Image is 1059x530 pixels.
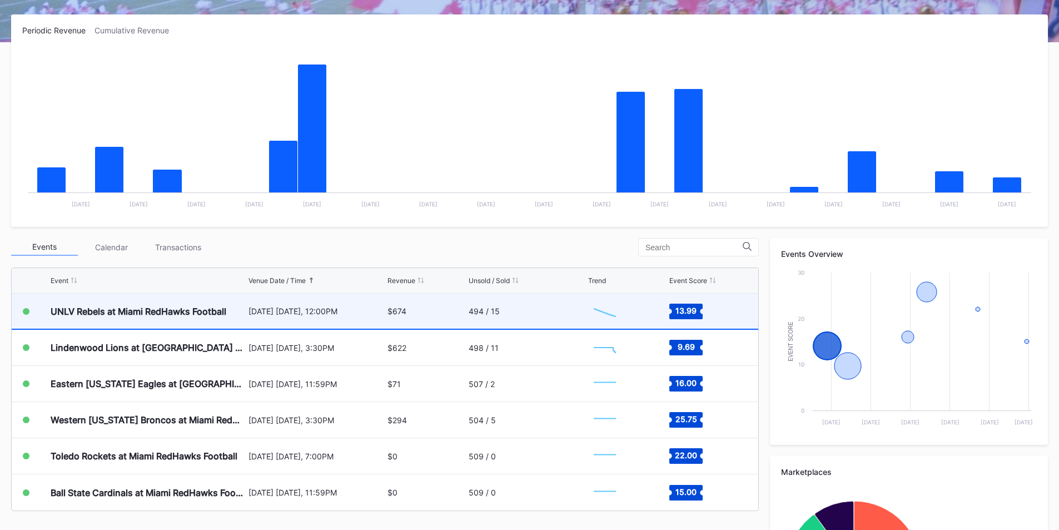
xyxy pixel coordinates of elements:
text: 13.99 [675,305,697,315]
text: 0 [801,407,804,414]
text: [DATE] [72,201,90,207]
div: Venue Date / Time [248,276,306,285]
text: 16.00 [675,378,697,388]
text: 9.69 [677,342,694,351]
text: [DATE] [901,419,919,425]
div: Unsold / Sold [469,276,510,285]
div: [DATE] [DATE], 3:30PM [248,343,385,353]
text: [DATE] [593,201,611,207]
div: Trend [588,276,606,285]
div: Toledo Rockets at Miami RedHawks Football [51,450,237,462]
div: Event [51,276,68,285]
div: [DATE] [DATE], 12:00PM [248,306,385,316]
text: [DATE] [998,201,1016,207]
input: Search [645,243,743,252]
div: 509 / 0 [469,488,496,497]
text: 15.00 [675,487,697,496]
svg: Chart title [588,479,622,507]
text: [DATE] [824,201,843,207]
text: [DATE] [822,419,841,425]
text: 10 [798,361,804,368]
text: [DATE] [882,201,901,207]
div: Event Score [669,276,707,285]
svg: Chart title [781,267,1037,434]
text: [DATE] [419,201,437,207]
div: Eastern [US_STATE] Eagles at [GEOGRAPHIC_DATA] RedHawks Football [51,378,246,389]
svg: Chart title [588,334,622,361]
text: [DATE] [245,201,263,207]
text: [DATE] [477,201,495,207]
div: 504 / 5 [469,415,496,425]
text: [DATE] [187,201,206,207]
text: [DATE] [709,201,727,207]
div: 498 / 11 [469,343,499,353]
div: $0 [387,452,397,461]
div: [DATE] [DATE], 7:00PM [248,452,385,461]
div: Revenue [387,276,415,285]
svg: Chart title [588,442,622,470]
div: 507 / 2 [469,379,495,389]
div: Lindenwood Lions at [GEOGRAPHIC_DATA] RedHawks Football [51,342,246,353]
text: Event Score [788,321,794,361]
div: $0 [387,488,397,497]
div: [DATE] [DATE], 11:59PM [248,379,385,389]
text: 30 [798,269,804,276]
div: $71 [387,379,401,389]
text: [DATE] [361,201,380,207]
div: Periodic Revenue [22,26,95,35]
text: [DATE] [535,201,553,207]
div: 494 / 15 [469,306,500,316]
text: 25.75 [675,414,697,424]
text: [DATE] [303,201,321,207]
text: [DATE] [650,201,669,207]
div: Events Overview [781,249,1037,259]
text: [DATE] [767,201,785,207]
text: [DATE] [941,419,959,425]
text: [DATE] [940,201,958,207]
div: $674 [387,306,406,316]
svg: Chart title [588,370,622,398]
div: [DATE] [DATE], 3:30PM [248,415,385,425]
div: Marketplaces [781,467,1037,477]
svg: Chart title [22,49,1037,216]
div: $622 [387,343,406,353]
div: Events [11,239,78,256]
text: 20 [798,315,804,322]
div: Transactions [145,239,211,256]
text: [DATE] [130,201,148,207]
div: $294 [387,415,407,425]
div: Western [US_STATE] Broncos at Miami RedHawks Football [51,414,246,425]
text: [DATE] [981,419,999,425]
text: 22.00 [675,450,697,460]
svg: Chart title [588,406,622,434]
text: [DATE] [862,419,880,425]
div: 509 / 0 [469,452,496,461]
div: Calendar [78,239,145,256]
div: [DATE] [DATE], 11:59PM [248,488,385,497]
div: Cumulative Revenue [95,26,178,35]
svg: Chart title [588,298,622,325]
div: Ball State Cardinals at Miami RedHawks Football [51,487,246,498]
div: UNLV Rebels at Miami RedHawks Football [51,306,226,317]
text: [DATE] [1015,419,1033,425]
